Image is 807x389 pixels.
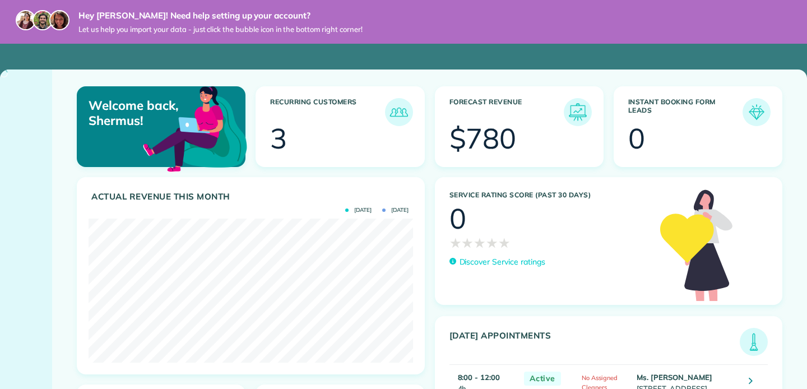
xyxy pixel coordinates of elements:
[458,373,500,382] strong: 8:00 - 12:00
[567,101,589,123] img: icon_forecast_revenue-8c13a41c7ed35a8dcfafea3cbb826a0462acb37728057bba2d056411b612bbbe.png
[637,373,712,382] strong: Ms. [PERSON_NAME]
[474,233,486,253] span: ★
[460,256,545,268] p: Discover Service ratings
[449,98,564,126] h3: Forecast Revenue
[78,10,363,21] strong: Hey [PERSON_NAME]! Need help setting up your account?
[91,192,413,202] h3: Actual Revenue this month
[449,331,740,356] h3: [DATE] Appointments
[628,124,645,152] div: 0
[89,98,190,128] p: Welcome back, Shermus!
[33,10,53,30] img: jorge-587dff0eeaa6aab1f244e6dc62b8924c3b6ad411094392a53c71c6c4a576187d.jpg
[388,101,410,123] img: icon_recurring_customers-cf858462ba22bcd05b5a5880d41d6543d210077de5bb9ebc9590e49fd87d84ed.png
[382,207,409,213] span: [DATE]
[270,124,287,152] div: 3
[486,233,498,253] span: ★
[270,98,384,126] h3: Recurring Customers
[743,331,765,353] img: icon_todays_appointments-901f7ab196bb0bea1936b74009e4eb5ffbc2d2711fa7634e0d609ed5ef32b18b.png
[498,233,511,253] span: ★
[449,233,462,253] span: ★
[524,372,561,386] span: Active
[449,256,545,268] a: Discover Service ratings
[449,191,650,199] h3: Service Rating score (past 30 days)
[345,207,372,213] span: [DATE]
[49,10,69,30] img: michelle-19f622bdf1676172e81f8f8fba1fb50e276960ebfe0243fe18214015130c80e4.jpg
[461,233,474,253] span: ★
[141,73,249,182] img: dashboard_welcome-42a62b7d889689a78055ac9021e634bf52bae3f8056760290aed330b23ab8690.png
[16,10,36,30] img: maria-72a9807cf96188c08ef61303f053569d2e2a8a1cde33d635c8a3ac13582a053d.jpg
[628,98,743,126] h3: Instant Booking Form Leads
[449,205,466,233] div: 0
[78,25,363,34] span: Let us help you import your data - just click the bubble icon in the bottom right corner!
[449,124,517,152] div: $780
[745,101,768,123] img: icon_form_leads-04211a6a04a5b2264e4ee56bc0799ec3eb69b7e499cbb523a139df1d13a81ae0.png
